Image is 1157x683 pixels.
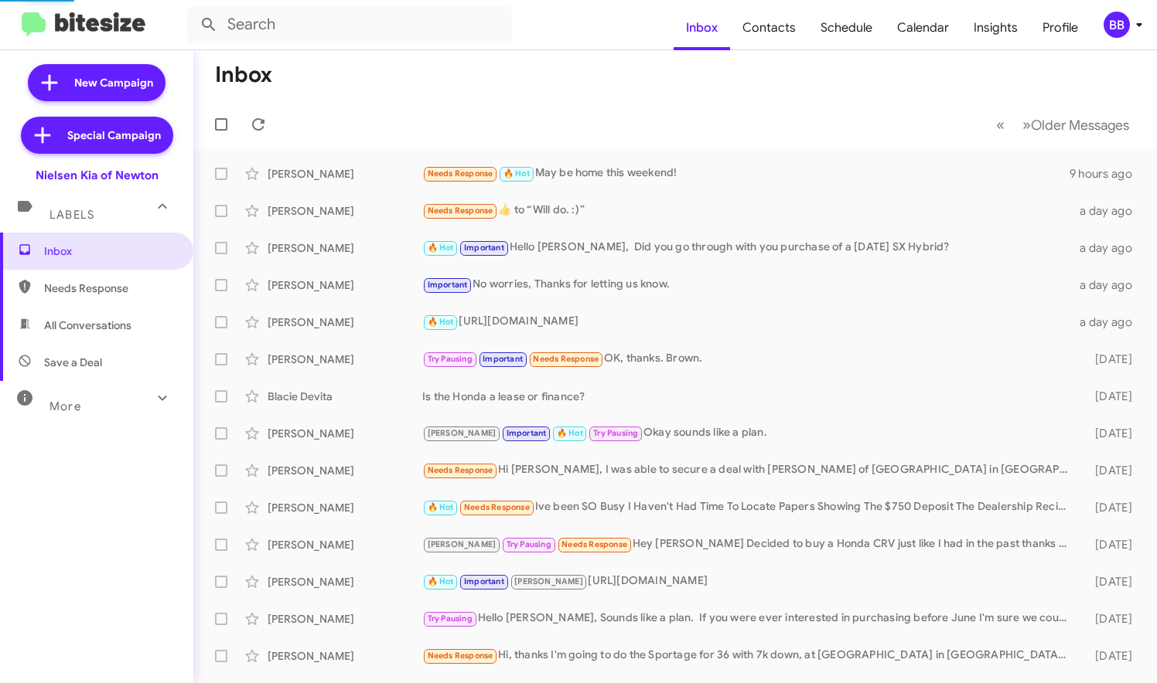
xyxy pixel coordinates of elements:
div: Hi, thanks I'm going to do the Sportage for 36 with 7k down, at [GEOGRAPHIC_DATA] in [GEOGRAPHIC_... [422,647,1077,664]
div: [URL][DOMAIN_NAME] [422,573,1077,590]
a: Insights [961,5,1030,50]
div: 9 hours ago [1070,166,1145,182]
span: Needs Response [561,539,627,549]
div: [DATE] [1077,574,1145,590]
div: Hello [PERSON_NAME], Did you go through with you purchase of a [DATE] SX Hybrid? [422,239,1077,257]
div: Hi [PERSON_NAME], I was able to secure a deal with [PERSON_NAME] of [GEOGRAPHIC_DATA] in [GEOGRAP... [422,461,1077,479]
div: ​👍​ to “ Will do. :) ” [422,202,1077,219]
a: New Campaign [28,64,166,101]
span: Important [464,243,504,253]
div: [PERSON_NAME] [268,166,422,182]
div: [PERSON_NAME] [268,574,422,590]
div: [PERSON_NAME] [268,240,422,256]
span: 🔥 Hot [503,168,530,178]
span: Needs Response [44,280,176,296]
span: Try Pausing [593,428,638,438]
span: Try Pausing [428,613,473,624]
div: [DATE] [1077,389,1145,404]
div: [DATE] [1077,463,1145,478]
div: Ive been SO Busy I Haven't Had Time To Locate Papers Showing The $750 Deposit The Dealership Reci... [422,498,1077,516]
div: Hello [PERSON_NAME], Sounds like a plan. If you were ever interested in purchasing before June I'... [422,610,1077,627]
div: [PERSON_NAME] [268,277,422,293]
div: [PERSON_NAME] [268,648,422,664]
span: New Campaign [74,75,153,90]
div: No worries, Thanks for letting us know. [422,276,1077,294]
div: [PERSON_NAME] [268,352,422,367]
div: [PERSON_NAME] [268,314,422,330]
span: Important [483,354,523,364]
div: [PERSON_NAME] [268,426,422,441]
span: Needs Response [428,651,493,661]
div: a day ago [1077,203,1145,219]
span: 🔥 Hot [428,502,454,512]
h1: Inbox [215,63,272,87]
span: Save a Deal [44,355,102,370]
div: Nielsen Kia of Newton [36,168,159,183]
div: [DATE] [1077,537,1145,552]
span: Needs Response [464,502,530,512]
span: Needs Response [428,168,493,178]
span: Needs Response [428,465,493,475]
div: [PERSON_NAME] [268,611,422,627]
a: Calendar [885,5,961,50]
div: [DATE] [1077,648,1145,664]
div: [PERSON_NAME] [268,203,422,219]
button: Previous [987,109,1014,141]
div: a day ago [1077,240,1145,256]
div: [DATE] [1077,426,1145,441]
span: « [996,115,1005,134]
span: Important [507,428,547,438]
span: Needs Response [533,354,599,364]
span: 🔥 Hot [428,576,454,586]
a: Schedule [808,5,885,50]
div: May be home this weekend! [422,165,1070,182]
span: Special Campaign [67,127,161,143]
span: More [49,399,81,413]
span: Important [464,576,504,586]
a: Special Campaign [21,117,173,154]
div: Blacie Devita [268,389,422,404]
span: 🔥 Hot [428,317,454,327]
button: BB [1090,12,1140,38]
div: [PERSON_NAME] [268,500,422,515]
span: [PERSON_NAME] [514,576,583,586]
span: Important [428,280,468,290]
div: [PERSON_NAME] [268,463,422,478]
span: Labels [49,208,94,222]
div: [DATE] [1077,352,1145,367]
span: All Conversations [44,318,131,333]
span: Inbox [44,243,176,259]
div: [DATE] [1077,611,1145,627]
div: a day ago [1077,314,1145,330]
span: Needs Response [428,206,493,216]
div: OK, thanks. Brown. [422,350,1077,368]
span: Try Pausing [428,354,473,364]
nav: Page navigation example [988,109,1138,141]
div: Hey [PERSON_NAME] Decided to buy a Honda CRV just like I had in the past thanks for your time and... [422,535,1077,553]
span: 🔥 Hot [557,428,583,438]
span: » [1022,115,1031,134]
div: Is the Honda a lease or finance? [422,389,1077,404]
span: [PERSON_NAME] [428,539,497,549]
div: [PERSON_NAME] [268,537,422,552]
button: Next [1013,109,1138,141]
div: a day ago [1077,277,1145,293]
a: Contacts [730,5,808,50]
div: [DATE] [1077,500,1145,515]
div: Okay sounds like a plan. [422,424,1077,442]
div: [URL][DOMAIN_NAME] [422,313,1077,331]
span: Try Pausing [507,539,551,549]
div: BB [1104,12,1130,38]
a: Profile [1030,5,1090,50]
input: Search [187,6,512,43]
a: Inbox [674,5,730,50]
span: 🔥 Hot [428,243,454,253]
span: Older Messages [1031,117,1129,134]
span: [PERSON_NAME] [428,428,497,438]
